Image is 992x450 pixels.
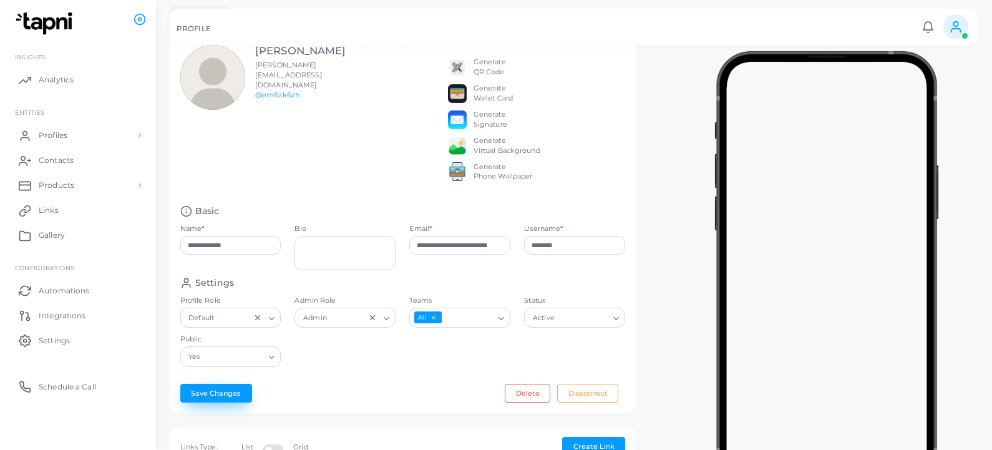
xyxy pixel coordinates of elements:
div: Search for option [180,346,281,366]
a: Integrations [9,303,147,328]
button: Disconnect [557,384,618,403]
img: apple-wallet.png [448,84,467,103]
label: Username [524,224,563,234]
img: 522fc3d1c3555ff804a1a379a540d0107ed87845162a92721bf5e2ebbcc3ae6c.png [448,162,467,181]
h5: PROFILE [177,24,211,33]
label: Teams [409,296,510,306]
label: Admin Role [294,296,396,306]
img: qr2.png [448,58,467,77]
button: Clear Selected [253,313,262,323]
input: Search for option [443,311,494,325]
img: email.png [448,110,467,129]
input: Search for option [558,311,609,325]
span: Products [39,180,74,191]
div: Search for option [180,308,281,328]
label: Name [180,224,205,234]
a: Links [9,198,147,223]
div: Generate Wallet Card [474,84,513,104]
a: Contacts [9,148,147,173]
span: Active [531,311,556,325]
label: Public [180,335,281,345]
div: Search for option [409,308,510,328]
h4: Basic [195,205,220,217]
label: Bio [294,224,396,234]
a: Settings [9,328,147,353]
div: Search for option [524,308,625,328]
span: INSIGHTS [15,53,46,61]
div: Generate Virtual Background [474,136,540,156]
a: Products [9,173,147,198]
a: Analytics [9,67,147,92]
button: Save Changes [180,384,252,403]
span: [PERSON_NAME][EMAIL_ADDRESS][DOMAIN_NAME] [255,61,323,89]
label: Profile Role [180,296,281,306]
div: Generate Signature [474,110,507,130]
span: Profiles [39,130,67,141]
input: Search for option [330,311,366,325]
img: logo [11,12,80,35]
span: Admin [301,311,328,325]
a: Automations [9,278,147,303]
label: Status [524,296,625,306]
span: Links [39,205,59,216]
span: Schedule a Call [39,381,96,393]
input: Search for option [203,350,264,364]
span: Analytics [39,74,74,86]
span: Yes [187,351,202,364]
span: Contacts [39,155,74,166]
a: @em6zk6zh [255,90,299,99]
div: Generate Phone Wallpaper [474,162,533,182]
label: Email [409,224,432,234]
span: Automations [39,285,89,296]
a: Gallery [9,223,147,248]
span: Configurations [15,264,74,271]
span: Default [187,311,216,325]
button: Deselect All [429,313,438,322]
a: Profiles [9,123,147,148]
input: Search for option [217,311,251,325]
img: e64e04433dee680bcc62d3a6779a8f701ecaf3be228fb80ea91b313d80e16e10.png [448,137,467,155]
a: Schedule a Call [9,374,147,399]
button: Delete [505,384,550,403]
h4: Settings [195,277,234,289]
div: Search for option [294,308,396,328]
span: ENTITIES [15,109,44,116]
div: Generate QR Code [474,57,506,77]
span: Settings [39,335,70,346]
span: All [414,311,441,323]
span: Gallery [39,230,65,241]
span: Integrations [39,310,85,321]
button: Clear Selected [368,313,377,323]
